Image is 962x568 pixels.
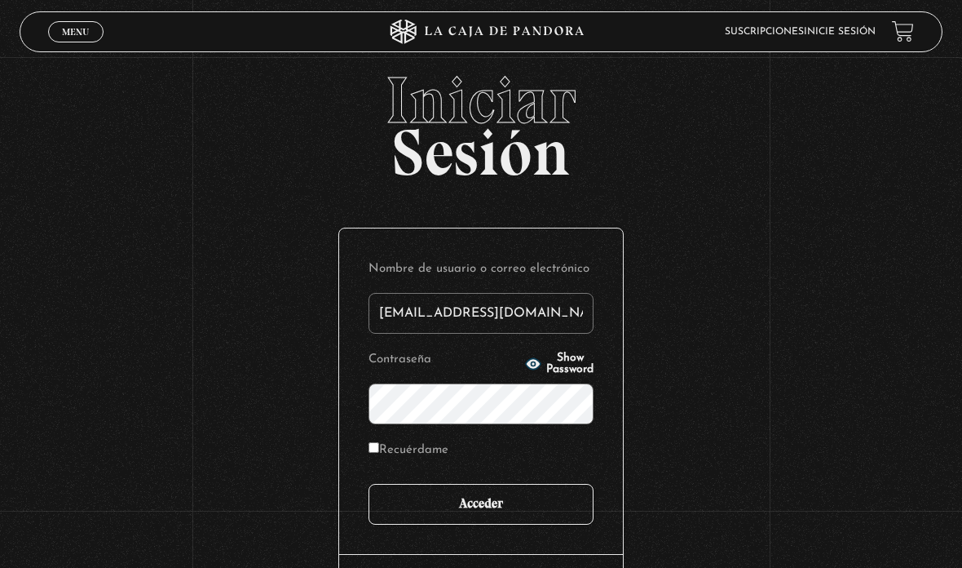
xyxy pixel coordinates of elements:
a: Inicie sesión [804,27,876,37]
label: Recuérdame [368,439,448,461]
span: Cerrar [57,41,95,52]
label: Nombre de usuario o correo electrónico [368,258,594,280]
label: Contraseña [368,348,520,371]
button: Show Password [525,353,594,375]
h2: Sesión [20,68,943,172]
a: View your shopping cart [892,20,914,42]
input: Acceder [368,484,594,525]
a: Suscripciones [725,27,804,37]
span: Iniciar [20,68,943,133]
span: Menu [62,27,89,37]
input: Recuérdame [368,442,379,453]
span: Show Password [546,353,594,375]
